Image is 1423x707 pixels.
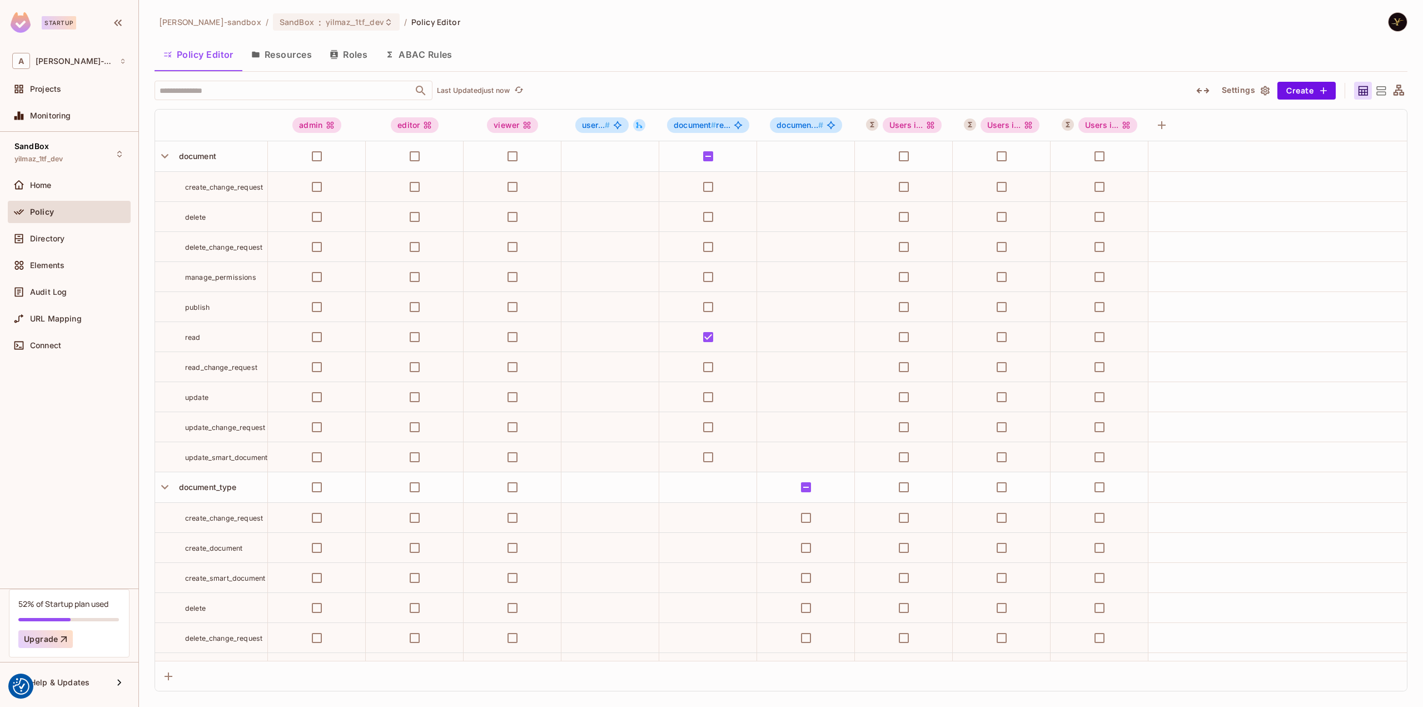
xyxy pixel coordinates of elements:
span: Projects [30,85,61,93]
span: Click to refresh data [510,84,525,97]
button: A User Set is a dynamically conditioned role, grouping users based on real-time criteria. [1062,118,1074,131]
span: Directory [30,234,64,243]
span: update [185,393,208,402]
img: Revisit consent button [13,678,29,695]
span: URL Mapping [30,314,82,323]
div: Users i... [1078,117,1138,133]
span: Workspace: alex-trustflight-sandbox [36,57,114,66]
span: Home [30,181,52,190]
button: ABAC Rules [376,41,461,68]
div: editor [391,117,439,133]
button: Settings [1217,82,1273,100]
li: / [266,17,268,27]
span: SandBox [14,142,49,151]
span: Policy [30,207,54,216]
span: delete_change_request [185,634,262,642]
span: re... [674,121,730,130]
button: A User Set is a dynamically conditioned role, grouping users based on real-time criteria. [866,118,878,131]
span: the active workspace [159,17,261,27]
div: 52% of Startup plan used [18,599,108,609]
p: Last Updated just now [437,86,510,95]
span: user... [582,120,610,130]
span: document#read_role [667,117,749,133]
span: delete [185,604,206,612]
span: yilmaz_1tf_dev [326,17,384,27]
span: Users in RolesInOrgUnit with id 6a46fa01-7980-46c4-a9ae-8a405772cf5c [883,117,942,133]
span: Users in RolesInOrgUnit with id dummy-scope-id [1078,117,1138,133]
span: read [185,333,201,342]
span: read_change_request [185,363,257,372]
span: refresh [514,85,524,96]
span: # [818,120,823,130]
button: Policy Editor [155,41,242,68]
img: SReyMgAAAABJRU5ErkJggg== [11,12,31,33]
div: admin [292,117,341,133]
button: A User Set is a dynamically conditioned role, grouping users based on real-time criteria. [964,118,976,131]
span: create_document [185,544,242,552]
span: Elements [30,261,64,270]
button: Upgrade [18,630,73,648]
span: update_smart_document [185,453,267,462]
span: document [674,120,716,130]
span: document_type [175,482,237,492]
span: Monitoring [30,111,71,120]
span: SandBox [280,17,314,27]
span: manage_permissions [185,273,256,281]
li: / [404,17,407,27]
button: Create [1277,82,1336,100]
span: delete_change_request [185,243,262,251]
div: Startup [42,16,76,29]
span: update_change_request [185,423,265,432]
div: Users i... [981,117,1040,133]
button: Consent Preferences [13,678,29,695]
span: create_smart_document [185,574,265,582]
button: Roles [321,41,376,68]
span: A [12,53,30,69]
span: create_change_request [185,514,263,522]
span: yilmaz_1tf_dev [14,155,63,164]
span: create_change_request [185,183,263,191]
span: Policy Editor [411,17,460,27]
span: document [175,151,216,161]
span: Users in RolesInOrgUnit with id 79cc1c27-0647-4899-8f4f-0483b48364d7 [981,117,1040,133]
span: delete [185,213,206,221]
span: Audit Log [30,288,67,296]
span: user-group#member_role [575,117,629,133]
span: # [711,120,716,130]
span: Help & Updates [30,678,89,687]
div: viewer [487,117,538,133]
span: Connect [30,341,61,350]
span: # [605,120,610,130]
button: Resources [242,41,321,68]
span: publish [185,303,210,312]
span: documen... [777,120,823,130]
span: : [318,18,322,27]
button: refresh [512,84,525,97]
div: Users i... [883,117,942,133]
button: Open [413,83,429,98]
span: document_type#read_role [770,117,842,133]
img: Yilmaz Alizadeh [1389,13,1407,31]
